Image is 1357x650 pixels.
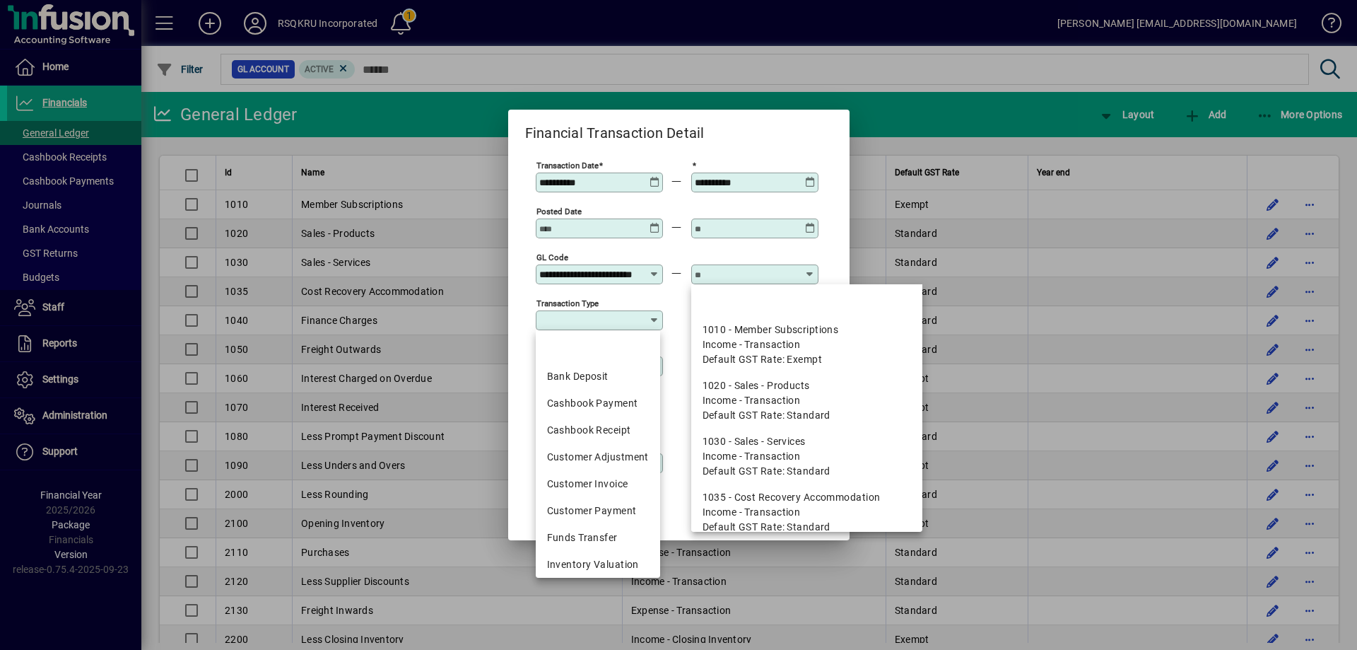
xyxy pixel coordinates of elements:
[536,161,599,170] mat-label: Transaction date
[703,434,912,449] div: 1030 - Sales - Services
[703,408,830,423] span: Default GST Rate: Standard
[703,464,830,479] span: Default GST Rate: Standard
[703,337,801,352] span: Income - Transaction
[691,429,923,484] mat-option: 1030 - Sales - Services
[560,395,616,410] label: Show notes
[703,490,912,505] div: 1035 - Cost Recovery Accommodation
[536,441,565,451] mat-label: Sort by:
[703,449,801,464] span: Income - Transaction
[703,393,801,408] span: Income - Transaction
[703,352,823,367] span: Default GST Rate: Exempt
[691,317,923,373] mat-option: 1010 - Member Subscriptions
[536,344,565,354] mat-label: GL type
[703,520,830,535] span: Default GST Rate: Standard
[703,323,912,337] div: 1010 - Member Subscriptions
[703,378,912,393] div: 1020 - Sales - Products
[536,253,568,262] mat-label: GL code
[691,373,923,429] mat-option: 1020 - Sales - Products
[718,509,766,535] button: Close
[691,484,923,540] mat-option: 1035 - Cost Recovery Accommodation
[508,110,722,144] h2: Financial Transaction Detail
[772,509,833,535] button: Run Report
[536,298,599,308] mat-label: Transaction type
[703,505,801,520] span: Income - Transaction
[536,207,582,216] mat-label: Posted date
